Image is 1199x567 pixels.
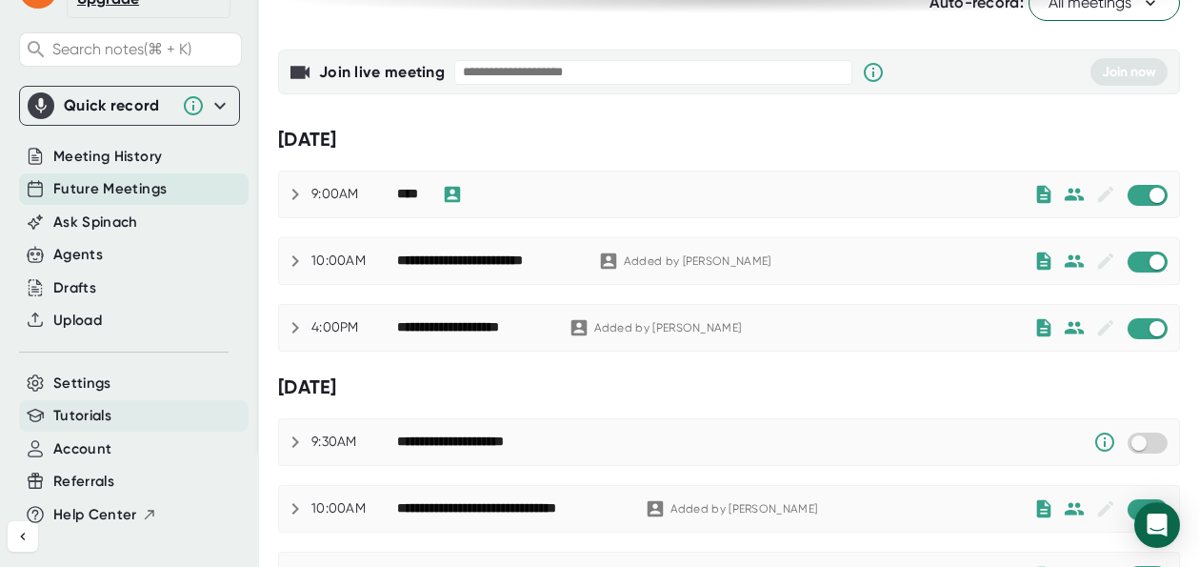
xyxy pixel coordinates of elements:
div: 10:00AM [311,500,397,517]
button: Upload [53,310,102,332]
div: Added by [PERSON_NAME] [670,502,818,516]
b: Join live meeting [319,63,445,81]
div: Open Intercom Messenger [1134,502,1180,548]
button: Drafts [53,277,96,299]
button: Future Meetings [53,178,167,200]
span: Join now [1102,64,1156,80]
button: Settings [53,373,111,395]
div: 9:30AM [311,434,397,451]
button: Tutorials [53,405,111,427]
div: [DATE] [278,375,1180,399]
div: 10:00AM [311,253,397,270]
span: Search notes (⌘ + K) [52,40,236,58]
button: Help Center [53,504,157,526]
button: Agents [53,244,103,266]
button: Join now [1090,58,1168,86]
div: [DATE] [278,128,1180,152]
button: Referrals [53,471,114,493]
button: Collapse sidebar [8,521,38,552]
div: Quick record [64,96,172,115]
span: Help Center [53,504,137,526]
div: 4:00PM [311,319,397,336]
button: Ask Spinach [53,212,138,233]
div: 9:00AM [311,186,397,203]
div: Added by [PERSON_NAME] [594,321,742,335]
button: Account [53,438,111,460]
button: Meeting History [53,146,162,168]
svg: Someone has manually disabled Spinach from this meeting. [1093,431,1116,454]
div: Added by [PERSON_NAME] [624,254,771,269]
div: Quick record [28,87,231,125]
